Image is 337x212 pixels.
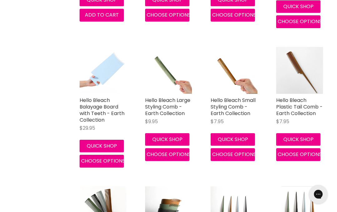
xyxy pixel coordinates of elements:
[276,133,320,146] button: Quick shop
[85,11,119,18] span: Add to cart
[278,151,322,158] span: Choose options
[145,148,189,161] button: Choose options
[80,9,124,21] button: Add to cart
[80,97,125,124] a: Hello Bleach Balayage Board with Teeth - Earth Collection
[145,47,192,94] img: Hello Bleach Large Styling Comb - Earth Collection
[211,148,255,161] button: Choose options
[212,11,256,18] span: Choose options
[80,140,124,152] button: Quick shop
[147,11,191,18] span: Choose options
[276,15,320,28] button: Choose options
[80,155,124,167] button: Choose options
[147,151,191,158] span: Choose options
[211,9,255,21] button: Choose options
[276,118,289,125] span: $7.95
[145,9,189,21] button: Choose options
[276,148,320,161] button: Choose options
[212,151,256,158] span: Choose options
[145,133,189,146] button: Quick shop
[278,18,322,25] span: Choose options
[276,97,323,117] a: Hello Bleach Plastic Tail Comb - Earth Collection
[211,118,224,125] span: $7.95
[276,0,320,13] button: Quick shop
[80,47,126,94] img: Hello Bleach Balayage Board with Teeth - Earth Collection
[211,47,257,94] img: Hello Bleach Small Styling Comb - Earth Collection
[80,124,95,132] span: $29.95
[211,133,255,146] button: Quick shop
[306,183,331,206] iframe: Gorgias live chat messenger
[145,118,158,125] span: $9.95
[276,47,323,94] img: Hello Bleach Plastic Tail Comb - Earth Collection
[211,97,256,117] a: Hello Bleach Small Styling Comb - Earth Collection
[81,157,125,164] span: Choose options
[145,97,190,117] a: Hello Bleach Large Styling Comb - Earth Collection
